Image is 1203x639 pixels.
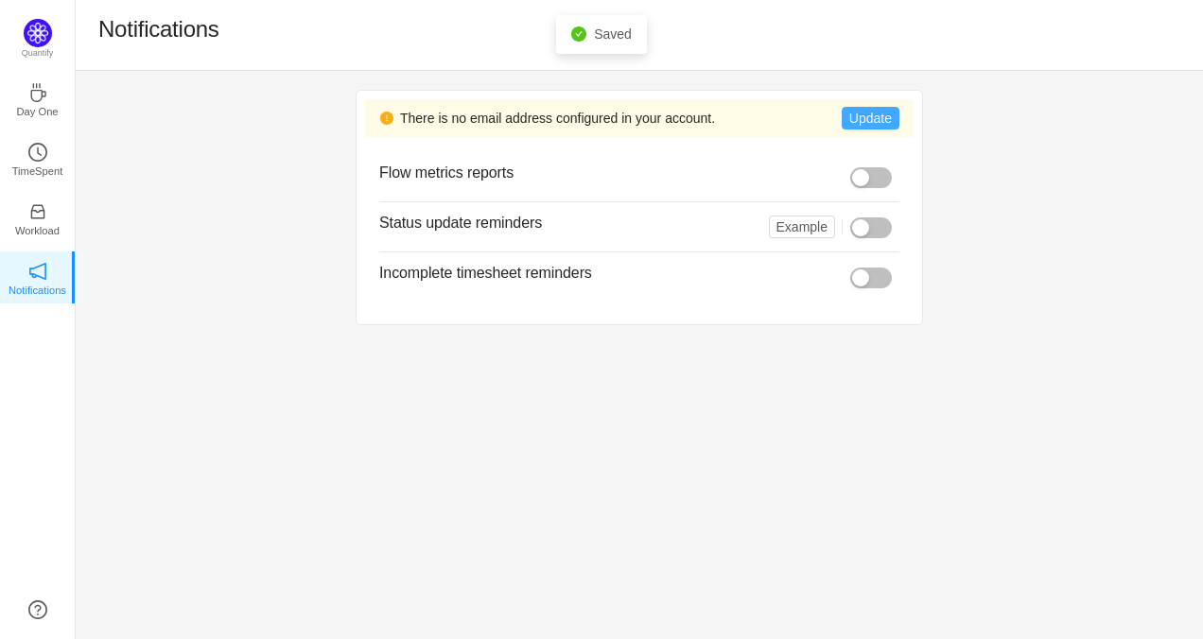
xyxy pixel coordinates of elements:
a: icon: question-circle [28,600,47,619]
span: Saved [594,26,632,42]
p: Quantify [22,47,54,60]
h3: Flow metrics reports [379,164,805,182]
span: There is no email address configured in your account. [400,109,715,129]
a: icon: inboxWorkload [28,208,47,227]
p: TimeSpent [12,163,63,180]
p: Notifications [9,282,66,299]
i: icon: clock-circle [28,143,47,162]
i: icon: inbox [28,202,47,221]
i: icon: exclamation-circle [380,112,393,125]
h1: Notifications [98,15,219,43]
a: icon: clock-circleTimeSpent [28,148,47,167]
i: icon: coffee [28,83,47,102]
h3: Incomplete timesheet reminders [379,264,805,283]
h3: Status update reminders [379,214,724,233]
p: Workload [15,222,60,239]
p: Day One [16,103,58,120]
a: icon: notificationNotifications [28,268,47,286]
a: icon: coffeeDay One [28,89,47,108]
i: icon: check-circle [571,26,586,42]
i: icon: notification [28,262,47,281]
button: Example [769,216,835,238]
img: Quantify [24,19,52,47]
button: Update [842,107,899,130]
